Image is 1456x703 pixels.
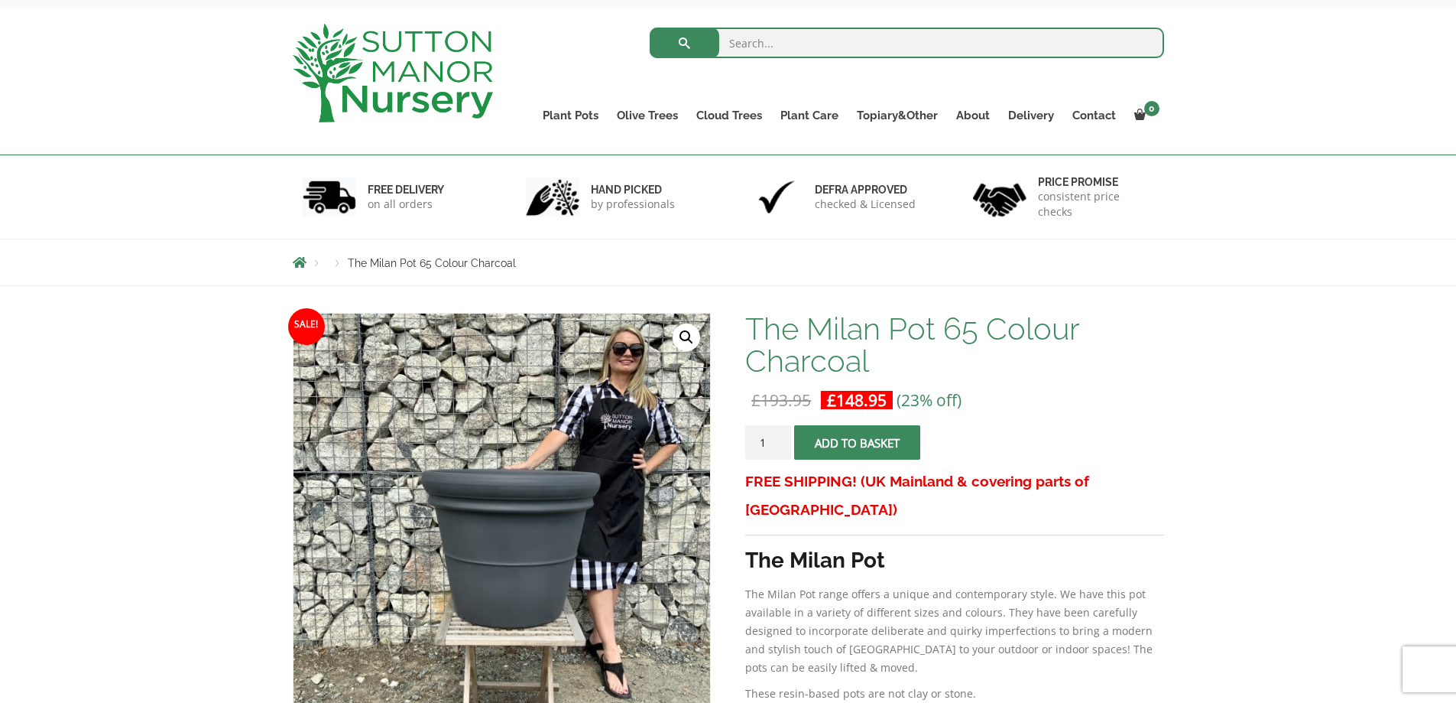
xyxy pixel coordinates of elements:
[815,183,916,197] h6: Defra approved
[650,28,1164,58] input: Search...
[897,389,961,411] span: (23% off)
[293,256,1164,269] nav: Breadcrumbs
[827,389,887,411] bdi: 148.95
[368,197,444,212] p: on all orders
[1038,175,1154,189] h6: Price promise
[848,105,947,126] a: Topiary&Other
[303,177,356,216] img: 1.jpg
[526,177,579,216] img: 2.jpg
[673,324,700,351] a: View full-screen image gallery
[745,685,1163,703] p: These resin-based pots are not clay or stone.
[999,105,1063,126] a: Delivery
[947,105,999,126] a: About
[751,389,760,411] span: £
[348,257,516,269] span: The Milan Pot 65 Colour Charcoal
[1063,105,1125,126] a: Contact
[751,389,811,411] bdi: 193.95
[288,308,325,345] span: Sale!
[973,174,1026,220] img: 4.jpg
[745,548,885,573] strong: The Milan Pot
[1038,189,1154,220] p: consistent price checks
[608,105,687,126] a: Olive Trees
[591,183,675,197] h6: hand picked
[745,467,1163,524] h3: FREE SHIPPING! (UK Mainland & covering parts of [GEOGRAPHIC_DATA])
[745,585,1163,677] p: The Milan Pot range offers a unique and contemporary style. We have this pot available in a varie...
[794,425,920,460] button: Add to basket
[368,183,444,197] h6: FREE DELIVERY
[827,389,836,411] span: £
[533,105,608,126] a: Plant Pots
[771,105,848,126] a: Plant Care
[293,24,493,122] img: logo
[687,105,771,126] a: Cloud Trees
[750,177,803,216] img: 3.jpg
[591,197,675,212] p: by professionals
[1144,101,1159,116] span: 0
[815,197,916,212] p: checked & Licensed
[1125,105,1164,126] a: 0
[745,313,1163,377] h1: The Milan Pot 65 Colour Charcoal
[745,425,791,460] input: Product quantity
